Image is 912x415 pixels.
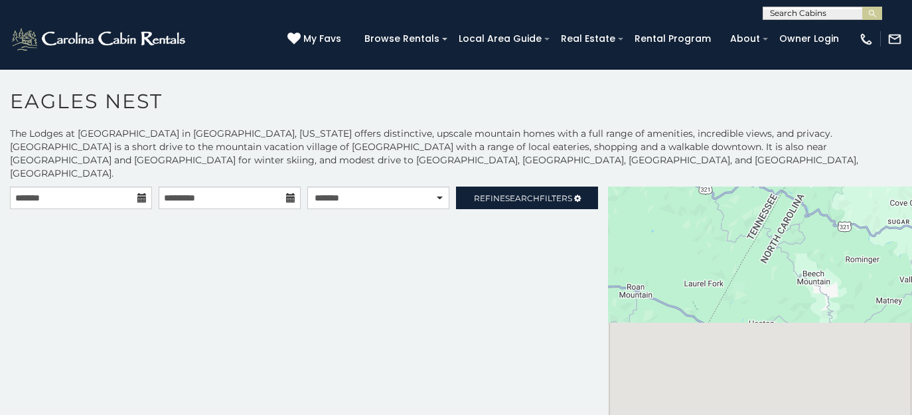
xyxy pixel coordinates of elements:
a: My Favs [287,32,344,46]
a: RefineSearchFilters [456,187,598,209]
a: Owner Login [773,29,846,49]
a: Local Area Guide [452,29,548,49]
img: mail-regular-white.png [887,32,902,46]
a: About [723,29,767,49]
img: phone-regular-white.png [859,32,874,46]
span: My Favs [303,32,341,46]
img: White-1-2.png [10,26,189,52]
span: Search [505,193,540,203]
a: Real Estate [554,29,622,49]
a: Browse Rentals [358,29,446,49]
a: Rental Program [628,29,718,49]
span: Refine Filters [474,193,572,203]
